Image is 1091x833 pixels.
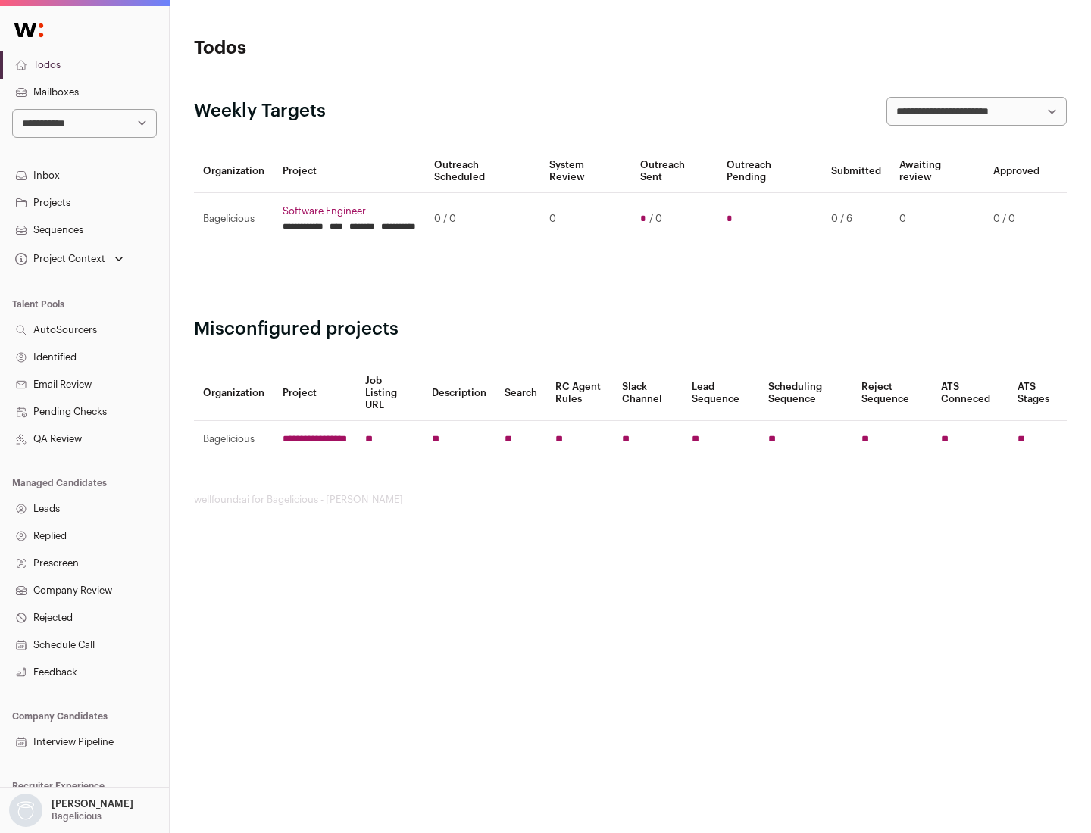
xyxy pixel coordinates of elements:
[890,193,984,245] td: 0
[9,794,42,827] img: nopic.png
[194,421,274,458] td: Bagelicious
[425,150,540,193] th: Outreach Scheduled
[540,150,630,193] th: System Review
[649,213,662,225] span: / 0
[52,810,102,822] p: Bagelicious
[890,150,984,193] th: Awaiting review
[540,193,630,245] td: 0
[194,193,274,245] td: Bagelicious
[274,150,425,193] th: Project
[984,193,1049,245] td: 0 / 0
[274,366,356,421] th: Project
[683,366,759,421] th: Lead Sequence
[194,494,1067,506] footer: wellfound:ai for Bagelicious - [PERSON_NAME]
[12,248,127,270] button: Open dropdown
[194,99,326,123] h2: Weekly Targets
[495,366,546,421] th: Search
[425,193,540,245] td: 0 / 0
[822,193,890,245] td: 0 / 6
[613,366,683,421] th: Slack Channel
[52,798,133,810] p: [PERSON_NAME]
[984,150,1049,193] th: Approved
[852,366,933,421] th: Reject Sequence
[194,150,274,193] th: Organization
[12,253,105,265] div: Project Context
[1008,366,1067,421] th: ATS Stages
[194,366,274,421] th: Organization
[356,366,423,421] th: Job Listing URL
[822,150,890,193] th: Submitted
[631,150,718,193] th: Outreach Sent
[6,15,52,45] img: Wellfound
[546,366,612,421] th: RC Agent Rules
[717,150,821,193] th: Outreach Pending
[194,36,485,61] h1: Todos
[194,317,1067,342] h2: Misconfigured projects
[759,366,852,421] th: Scheduling Sequence
[423,366,495,421] th: Description
[932,366,1008,421] th: ATS Conneced
[6,794,136,827] button: Open dropdown
[283,205,416,217] a: Software Engineer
